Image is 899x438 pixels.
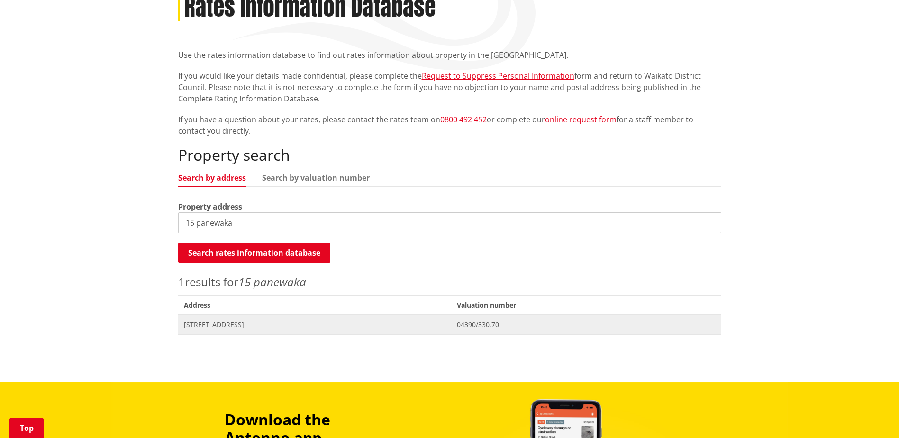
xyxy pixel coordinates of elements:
[178,274,185,290] span: 1
[440,114,487,125] a: 0800 492 452
[545,114,617,125] a: online request form
[178,174,246,182] a: Search by address
[178,146,721,164] h2: Property search
[422,71,574,81] a: Request to Suppress Personal Information
[451,295,721,315] span: Valuation number
[184,320,446,329] span: [STREET_ADDRESS]
[262,174,370,182] a: Search by valuation number
[178,274,721,291] p: results for
[178,315,721,334] a: [STREET_ADDRESS] 04390/330.70
[9,418,44,438] a: Top
[178,70,721,104] p: If you would like your details made confidential, please complete the form and return to Waikato ...
[178,212,721,233] input: e.g. Duke Street NGARUAWAHIA
[457,320,715,329] span: 04390/330.70
[178,114,721,137] p: If you have a question about your rates, please contact the rates team on or complete our for a s...
[178,49,721,61] p: Use the rates information database to find out rates information about property in the [GEOGRAPHI...
[238,274,306,290] em: 15 panewaka
[178,295,452,315] span: Address
[178,243,330,263] button: Search rates information database
[178,201,242,212] label: Property address
[855,398,890,432] iframe: Messenger Launcher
